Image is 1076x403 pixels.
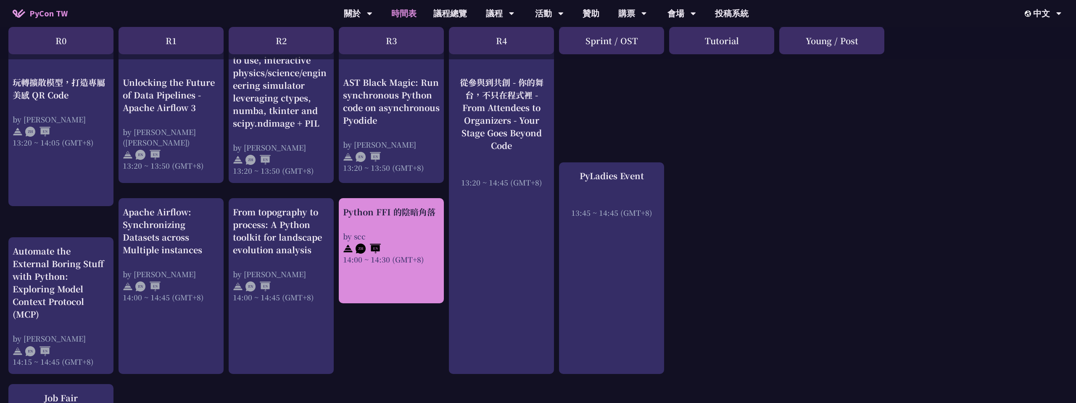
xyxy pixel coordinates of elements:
img: ENEN.5a408d1.svg [356,152,381,162]
img: ENEN.5a408d1.svg [135,150,161,160]
div: by [PERSON_NAME] [233,142,330,153]
img: svg+xml;base64,PHN2ZyB4bWxucz0iaHR0cDovL3d3dy53My5vcmcvMjAwMC9zdmciIHdpZHRoPSIyNCIgaGVpZ2h0PSIyNC... [123,281,133,292]
a: From topography to process: A Python toolkit for landscape evolution analysis by [PERSON_NAME] 14... [233,206,330,302]
a: Automate the External Boring Stuff with Python: Exploring Model Context Protocol (MCP) by [PERSON... [13,245,109,367]
div: 13:45 ~ 14:45 (GMT+8) [563,207,660,218]
div: Sprint / OST [559,27,664,54]
div: 13:20 ~ 13:50 (GMT+8) [233,165,330,176]
div: by [PERSON_NAME] [233,269,330,279]
img: svg+xml;base64,PHN2ZyB4bWxucz0iaHR0cDovL3d3dy53My5vcmcvMjAwMC9zdmciIHdpZHRoPSIyNCIgaGVpZ2h0PSIyNC... [343,152,353,162]
img: svg+xml;base64,PHN2ZyB4bWxucz0iaHR0cDovL3d3dy53My5vcmcvMjAwMC9zdmciIHdpZHRoPSIyNCIgaGVpZ2h0PSIyNC... [13,127,23,137]
div: by [PERSON_NAME] [13,114,109,124]
img: svg+xml;base64,PHN2ZyB4bWxucz0iaHR0cDovL3d3dy53My5vcmcvMjAwMC9zdmciIHdpZHRoPSIyNCIgaGVpZ2h0PSIyNC... [13,346,23,356]
div: 13:20 ~ 14:45 (GMT+8) [453,177,550,187]
a: AST Black Magic: Run synchronous Python code on asynchronous Pyodide by [PERSON_NAME] 13:20 ~ 13:... [343,41,440,138]
img: svg+xml;base64,PHN2ZyB4bWxucz0iaHR0cDovL3d3dy53My5vcmcvMjAwMC9zdmciIHdpZHRoPSIyNCIgaGVpZ2h0PSIyNC... [233,155,243,165]
div: 13:20 ~ 13:50 (GMT+8) [343,162,440,172]
div: 14:00 ~ 14:45 (GMT+8) [233,292,330,302]
div: Python FFI 的陰暗角落 [343,206,440,218]
div: 從參與到共創 - 你的舞台，不只在程式裡 - From Attendees to Organizers - Your Stage Goes Beyond Code [453,76,550,151]
div: 13:20 ~ 13:50 (GMT+8) [123,160,219,170]
img: Locale Icon [1025,11,1033,17]
div: by scc [343,231,440,241]
div: by [PERSON_NAME] [343,139,440,149]
a: 玩轉擴散模型，打造專屬美感 QR Code by [PERSON_NAME] 13:20 ~ 14:05 (GMT+8) [13,41,109,113]
a: Apache Airflow: Synchronizing Datasets across Multiple instances by [PERSON_NAME] 14:00 ~ 14:45 (... [123,206,219,302]
div: by [PERSON_NAME] ([PERSON_NAME]) [123,126,219,147]
div: R2 [229,27,334,54]
div: From topography to process: A Python toolkit for landscape evolution analysis [233,206,330,256]
img: ZHEN.371966e.svg [25,127,50,137]
img: ENEN.5a408d1.svg [25,346,50,356]
img: svg+xml;base64,PHN2ZyB4bWxucz0iaHR0cDovL3d3dy53My5vcmcvMjAwMC9zdmciIHdpZHRoPSIyNCIgaGVpZ2h0PSIyNC... [233,281,243,292]
div: R3 [339,27,444,54]
img: svg+xml;base64,PHN2ZyB4bWxucz0iaHR0cDovL3d3dy53My5vcmcvMjAwMC9zdmciIHdpZHRoPSIyNCIgaGVpZ2h0PSIyNC... [343,244,353,254]
div: PyLadies Event [563,170,660,182]
div: 玩轉擴散模型，打造專屬美感 QR Code [13,76,109,101]
div: 14:15 ~ 14:45 (GMT+8) [13,356,109,367]
a: How to write an easy to use, interactive physics/science/engineering simulator leveraging ctypes,... [233,41,330,176]
div: R4 [449,27,554,54]
div: by [PERSON_NAME] [13,333,109,344]
a: Unlocking the Future of Data Pipelines - Apache Airflow 3 by [PERSON_NAME] ([PERSON_NAME]) 13:20 ... [123,41,219,136]
img: ZHEN.371966e.svg [245,155,271,165]
img: ZHEN.371966e.svg [356,244,381,254]
div: 13:20 ~ 14:05 (GMT+8) [13,137,109,147]
div: 14:00 ~ 14:45 (GMT+8) [123,292,219,302]
img: svg+xml;base64,PHN2ZyB4bWxucz0iaHR0cDovL3d3dy53My5vcmcvMjAwMC9zdmciIHdpZHRoPSIyNCIgaGVpZ2h0PSIyNC... [123,150,133,160]
a: Python FFI 的陰暗角落 by scc 14:00 ~ 14:30 (GMT+8) [343,206,440,265]
div: R0 [8,27,113,54]
img: ENEN.5a408d1.svg [245,281,271,292]
div: Apache Airflow: Synchronizing Datasets across Multiple instances [123,206,219,256]
div: AST Black Magic: Run synchronous Python code on asynchronous Pyodide [343,76,440,126]
span: PyCon TW [29,7,68,20]
img: Home icon of PyCon TW 2025 [13,9,25,18]
a: PyCon TW [4,3,76,24]
div: How to write an easy to use, interactive physics/science/engineering simulator leveraging ctypes,... [233,41,330,130]
div: by [PERSON_NAME] [123,269,219,279]
img: ENEN.5a408d1.svg [135,281,161,292]
div: 14:00 ~ 14:30 (GMT+8) [343,254,440,265]
div: R1 [119,27,224,54]
div: Young / Post [779,27,884,54]
div: Unlocking the Future of Data Pipelines - Apache Airflow 3 [123,76,219,114]
div: Tutorial [669,27,774,54]
div: Automate the External Boring Stuff with Python: Exploring Model Context Protocol (MCP) [13,245,109,321]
